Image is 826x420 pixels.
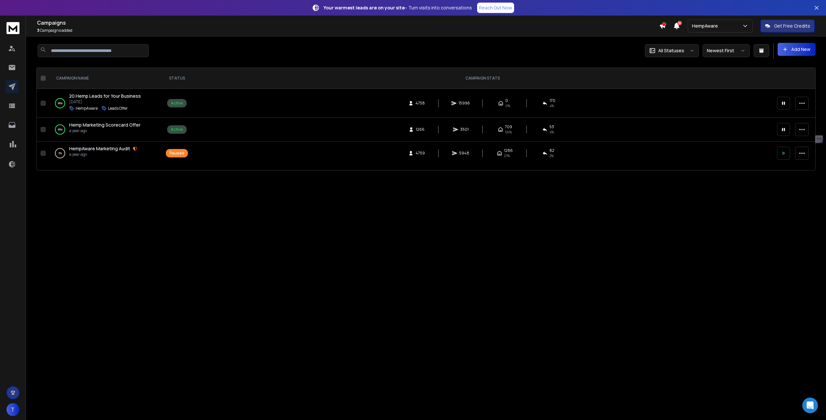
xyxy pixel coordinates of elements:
span: 16 px [8,45,18,51]
span: 50 [677,21,682,25]
span: 4759 [415,151,425,156]
span: 53 [549,124,554,130]
p: HempAware [692,23,721,29]
p: All Statuses [658,47,684,54]
div: Paused [169,151,184,156]
button: Get Free Credits [760,19,815,32]
button: Add New [778,43,816,56]
span: 1286 [504,148,513,153]
h3: Style [3,20,95,28]
span: 5948 [459,151,469,156]
span: 4 % [549,103,554,108]
button: T [6,403,19,416]
button: Newest First [703,44,750,57]
p: 99 % [58,126,63,133]
span: 4758 [415,101,425,106]
span: 56 % [505,130,512,135]
span: 4 % [549,130,554,135]
div: Active [171,127,183,132]
span: 709 [505,124,512,130]
h1: Campaigns [37,19,659,27]
td: 99%Hemp Marketing Scorecard Offera year ago [48,118,162,142]
span: 170 [549,98,555,103]
span: 3501 [460,127,469,132]
label: Font Size [3,39,22,45]
span: 27 % [504,153,510,158]
a: Hemp Marketing Scorecard Offer [69,122,141,128]
span: 2 % [549,153,554,158]
td: 99%20 Hemp Leads for Your Business[DATE]HempAwareLeads Offer [48,89,162,118]
a: HempAware Marketing Audit [69,145,130,152]
td: 3%HempAware Marketing Audita year ago [48,142,162,165]
a: Back to Top [10,8,35,14]
a: Reach Out Now [477,3,514,13]
div: Active [171,101,183,106]
span: 0 [505,98,508,103]
p: a year ago [69,152,137,157]
p: a year ago [69,128,141,133]
p: Campaigns added [37,28,659,33]
th: CAMPAIGN STATS [192,68,773,89]
img: logo [6,22,19,34]
strong: Your warmest leads are on your site [324,5,405,11]
div: Open Intercom Messenger [802,398,818,413]
p: 3 % [58,150,62,156]
p: Leads Offer [108,106,128,111]
th: CAMPAIGN NAME [48,68,162,89]
div: Outline [3,3,95,8]
span: 1266 [416,127,425,132]
p: 99 % [58,100,63,106]
span: 3 [37,28,39,33]
p: [DATE] [69,99,141,105]
p: Get Free Credits [774,23,810,29]
a: 20 Hemp Leads for Your Business [69,93,141,99]
span: HempAware Marketing Audit [69,145,130,152]
span: 0% [505,103,510,108]
span: 15996 [459,101,470,106]
span: 82 [549,148,554,153]
p: HempAware [76,106,98,111]
p: – Turn visits into conversations [324,5,472,11]
th: STATUS [162,68,192,89]
p: Reach Out Now [479,5,512,11]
